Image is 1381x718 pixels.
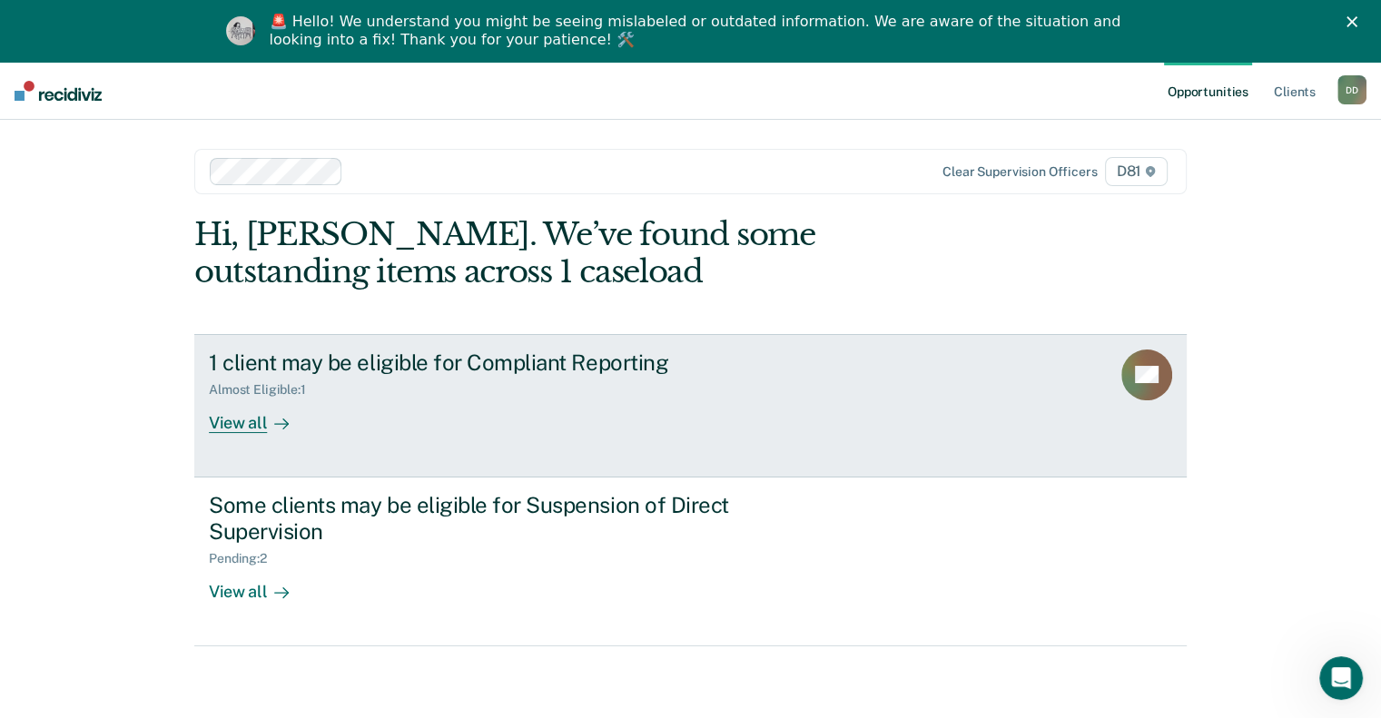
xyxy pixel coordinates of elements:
div: Close [1346,16,1365,27]
a: Opportunities [1164,62,1252,120]
div: Clear supervision officers [942,164,1097,180]
a: Clients [1270,62,1319,120]
div: Pending : 2 [209,551,281,566]
div: View all [209,398,311,433]
div: 1 client may be eligible for Compliant Reporting [209,349,846,376]
img: Profile image for Kim [226,16,255,45]
img: Recidiviz [15,81,102,101]
iframe: Intercom live chat [1319,656,1363,700]
div: Some clients may be eligible for Suspension of Direct Supervision [209,492,846,545]
div: View all [209,566,311,602]
span: D81 [1105,157,1168,186]
a: Some clients may be eligible for Suspension of Direct SupervisionPending:2View all [194,477,1187,646]
button: DD [1337,75,1366,104]
a: 1 client may be eligible for Compliant ReportingAlmost Eligible:1View all [194,334,1187,477]
div: 🚨 Hello! We understand you might be seeing mislabeled or outdated information. We are aware of th... [270,13,1127,49]
div: D D [1337,75,1366,104]
div: Hi, [PERSON_NAME]. We’ve found some outstanding items across 1 caseload [194,216,988,290]
div: Almost Eligible : 1 [209,382,321,398]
